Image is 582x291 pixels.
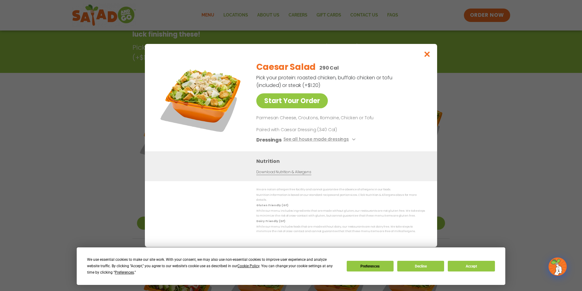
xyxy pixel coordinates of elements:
button: Close modal [417,44,437,64]
span: Preferences [115,270,134,275]
button: Decline [397,261,444,271]
div: We use essential cookies to make our site work. With your consent, we may also use non-essential ... [87,257,339,276]
p: Paired with Caesar Dressing (340 Cal) [256,127,369,133]
div: Cookie Consent Prompt [77,247,505,285]
p: Pick your protein: roasted chicken, buffalo chicken or tofu (included) or steak (+$1.20) [256,74,393,89]
h2: Caesar Salad [256,61,316,74]
p: We are not an allergen free facility and cannot guarantee the absence of allergens in our foods. [256,187,425,192]
p: While our menu includes ingredients that are made without gluten, our restaurants are not gluten ... [256,209,425,218]
h3: Dressings [256,136,282,144]
p: Parmesan Cheese, Croutons, Romaine, Chicken or Tofu [256,114,422,122]
p: Nutrition information is based on our standard recipes and portion sizes. Click Nutrition & Aller... [256,193,425,202]
a: Start Your Order [256,93,328,108]
strong: Dairy Friendly (DF) [256,219,285,223]
span: Cookie Policy [237,264,259,268]
button: Accept [448,261,495,271]
button: See all house made dressings [283,136,357,144]
img: Featured product photo for Caesar Salad [159,56,244,142]
strong: Gluten Friendly (GF) [256,203,288,207]
button: Preferences [347,261,394,271]
h3: Nutrition [256,157,428,165]
p: While our menu includes foods that are made without dairy, our restaurants are not dairy free. We... [256,225,425,234]
p: 290 Cal [319,64,339,72]
img: wpChatIcon [549,258,566,275]
a: Download Nutrition & Allergens [256,169,311,175]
